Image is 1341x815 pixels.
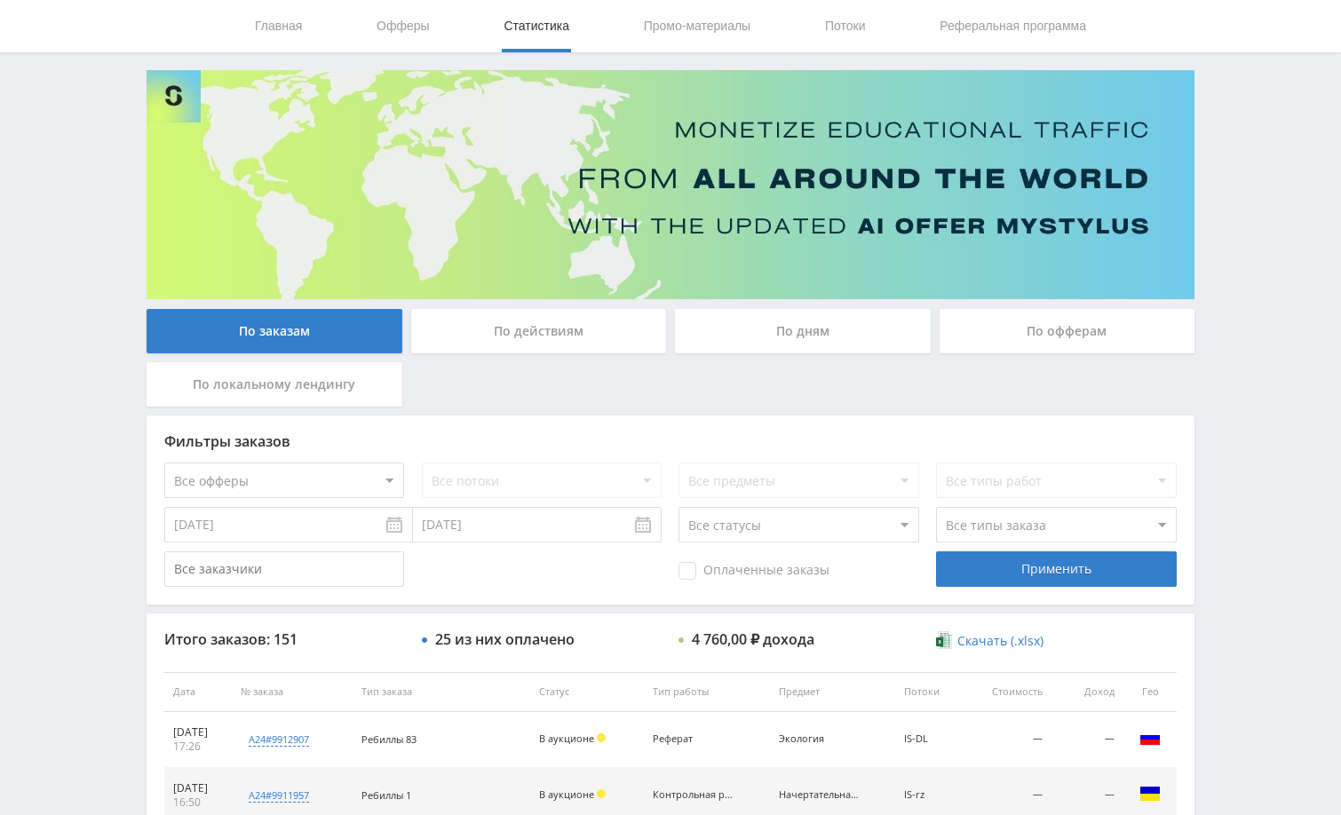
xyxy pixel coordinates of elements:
[770,672,895,712] th: Предмет
[936,631,951,649] img: xlsx
[173,781,223,795] div: [DATE]
[173,725,223,740] div: [DATE]
[597,789,606,798] span: Холд
[1139,727,1161,748] img: rus.png
[353,672,530,712] th: Тип заказа
[539,787,594,801] span: В аукционе
[249,732,309,747] div: a24#9912907
[147,70,1194,299] img: Banner
[964,712,1051,768] td: —
[653,733,733,745] div: Реферат
[164,433,1177,449] div: Фильтры заказов
[1051,672,1123,712] th: Доход
[644,672,769,712] th: Тип работы
[249,788,309,803] div: a24#9911957
[147,309,402,353] div: По заказам
[173,795,223,810] div: 16:50
[1123,672,1177,712] th: Гео
[936,632,1043,650] a: Скачать (.xlsx)
[435,631,575,647] div: 25 из них оплачено
[904,733,955,745] div: IS-DL
[675,309,931,353] div: По дням
[779,789,859,801] div: Начертательная геометрия
[692,631,814,647] div: 4 760,00 ₽ дохода
[779,733,859,745] div: Экология
[1051,712,1123,768] td: —
[597,733,606,742] span: Холд
[895,672,964,712] th: Потоки
[411,309,667,353] div: По действиям
[936,551,1176,587] div: Применить
[940,309,1195,353] div: По офферам
[147,362,402,407] div: По локальному лендингу
[173,740,223,754] div: 17:26
[678,562,829,580] span: Оплаченные заказы
[164,631,404,647] div: Итого заказов: 151
[539,732,594,745] span: В аукционе
[361,732,417,746] span: Ребиллы 83
[232,672,353,712] th: № заказа
[164,672,232,712] th: Дата
[964,672,1051,712] th: Стоимость
[904,789,955,801] div: IS-rz
[653,789,733,801] div: Контрольная работа
[1139,783,1161,804] img: ukr.png
[530,672,644,712] th: Статус
[957,634,1043,648] span: Скачать (.xlsx)
[164,551,404,587] input: Все заказчики
[361,788,411,802] span: Ребиллы 1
